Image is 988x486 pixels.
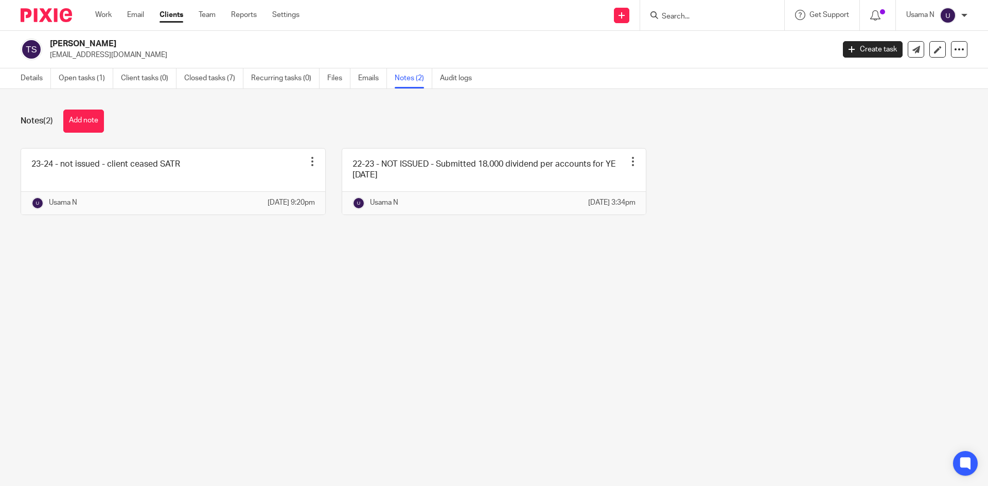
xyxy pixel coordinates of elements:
a: Emails [358,68,387,88]
a: Settings [272,10,299,20]
h2: [PERSON_NAME] [50,39,672,49]
a: Notes (2) [395,68,432,88]
a: Closed tasks (7) [184,68,243,88]
a: Work [95,10,112,20]
a: Reports [231,10,257,20]
a: Files [327,68,350,88]
a: Team [199,10,216,20]
a: Client tasks (0) [121,68,177,88]
a: Open tasks (1) [59,68,113,88]
p: [EMAIL_ADDRESS][DOMAIN_NAME] [50,50,827,60]
h1: Notes [21,116,53,127]
button: Add note [63,110,104,133]
a: Details [21,68,51,88]
a: Create task [843,41,903,58]
p: Usama N [49,197,77,208]
a: Email [127,10,144,20]
p: Usama N [906,10,934,20]
a: Recurring tasks (0) [251,68,320,88]
a: Clients [160,10,183,20]
img: svg%3E [31,197,44,209]
span: (2) [43,117,53,125]
p: Usama N [370,197,398,208]
p: [DATE] 9:20pm [268,197,315,208]
input: Search [661,12,753,22]
img: Pixie [21,8,72,22]
span: Get Support [809,11,849,19]
img: svg%3E [21,39,42,60]
img: svg%3E [940,7,956,24]
a: Audit logs [440,68,480,88]
p: [DATE] 3:34pm [588,197,636,208]
img: svg%3E [352,197,365,209]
